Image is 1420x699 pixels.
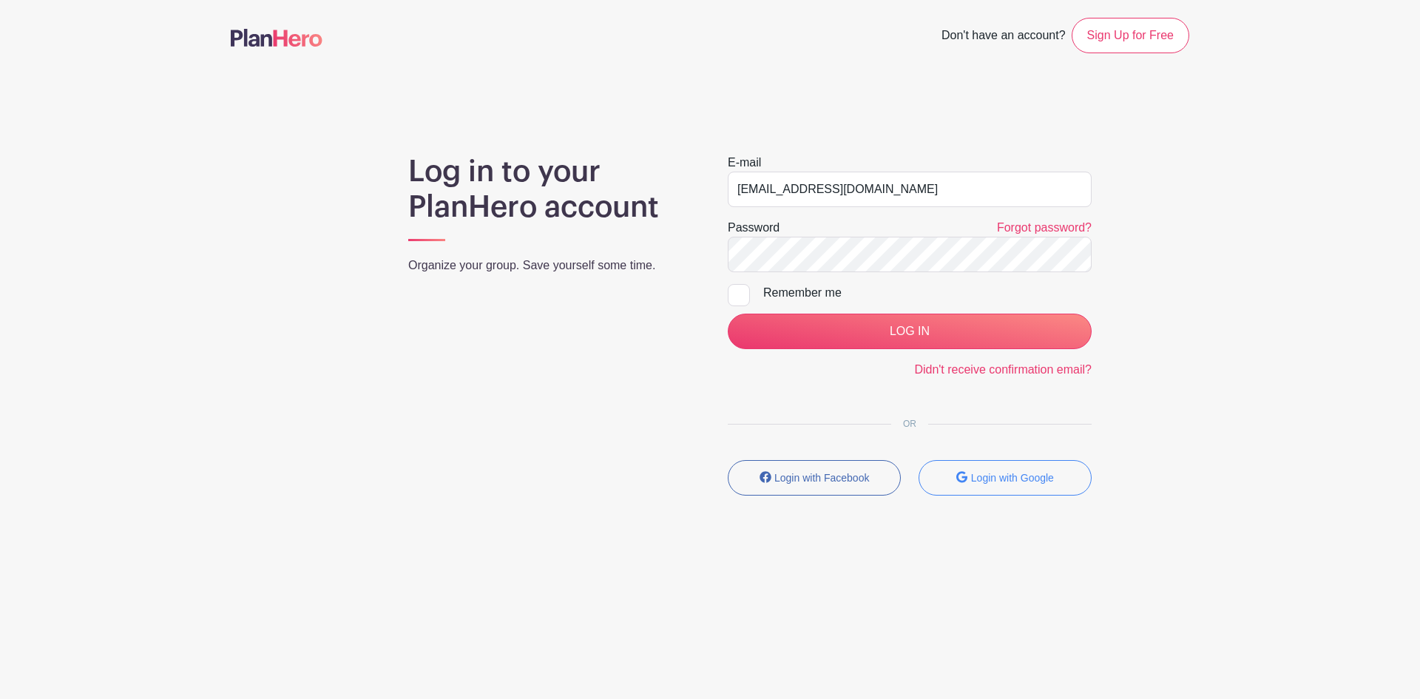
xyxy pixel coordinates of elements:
small: Login with Google [971,472,1054,484]
div: Remember me [763,284,1092,302]
button: Login with Facebook [728,460,901,496]
span: Don't have an account? [941,21,1066,53]
span: OR [891,419,928,429]
a: Forgot password? [997,221,1092,234]
label: E-mail [728,154,761,172]
small: Login with Facebook [774,472,869,484]
h1: Log in to your PlanHero account [408,154,692,225]
input: e.g. julie@eventco.com [728,172,1092,207]
input: LOG IN [728,314,1092,349]
img: logo-507f7623f17ff9eddc593b1ce0a138ce2505c220e1c5a4e2b4648c50719b7d32.svg [231,29,322,47]
label: Password [728,219,780,237]
p: Organize your group. Save yourself some time. [408,257,692,274]
a: Sign Up for Free [1072,18,1189,53]
button: Login with Google [919,460,1092,496]
a: Didn't receive confirmation email? [914,363,1092,376]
